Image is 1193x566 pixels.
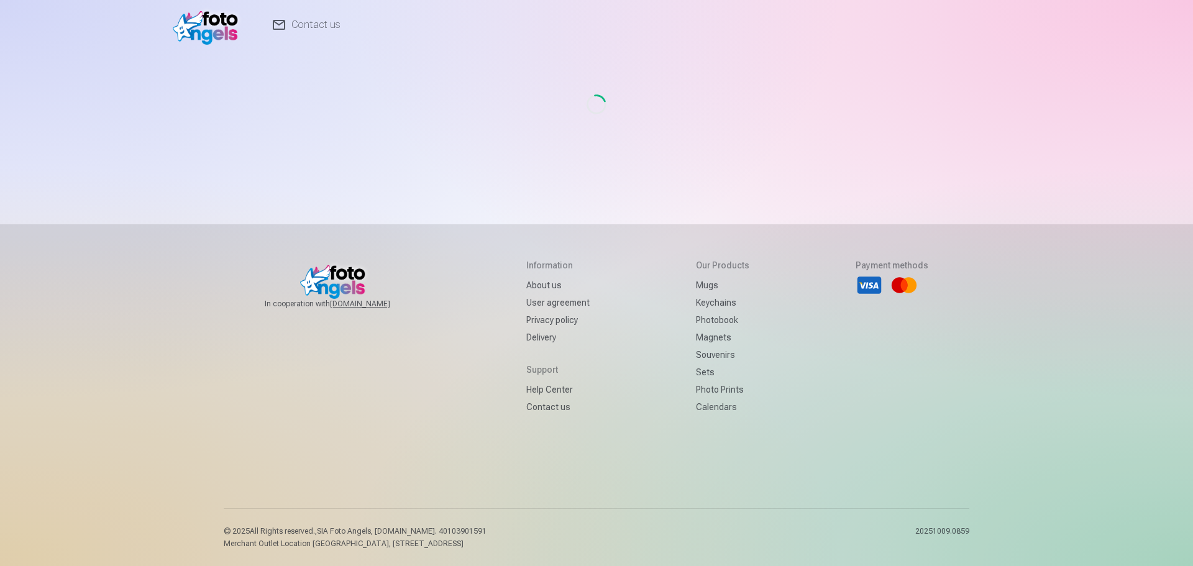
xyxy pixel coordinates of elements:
a: Privacy policy [526,311,590,329]
a: Calendars [696,398,749,416]
p: Merchant Outlet Location [GEOGRAPHIC_DATA], [STREET_ADDRESS] [224,539,487,549]
a: Help Center [526,381,590,398]
a: User agreement [526,294,590,311]
h5: Payment methods [856,259,928,272]
a: Photobook [696,311,749,329]
h5: Support [526,363,590,376]
a: [DOMAIN_NAME] [330,299,420,309]
a: Contact us [526,398,590,416]
li: Visa [856,272,883,299]
p: 20251009.0859 [915,526,969,549]
li: Mastercard [890,272,918,299]
a: Sets [696,363,749,381]
h5: Information [526,259,590,272]
span: SIA Foto Angels, [DOMAIN_NAME]. 40103901591 [317,527,487,536]
a: Magnets [696,329,749,346]
a: Photo prints [696,381,749,398]
a: Keychains [696,294,749,311]
h5: Our products [696,259,749,272]
span: In cooperation with [265,299,420,309]
a: About us [526,276,590,294]
p: © 2025 All Rights reserved. , [224,526,487,536]
a: Mugs [696,276,749,294]
a: Souvenirs [696,346,749,363]
img: /v1 [173,5,244,45]
a: Delivery [526,329,590,346]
